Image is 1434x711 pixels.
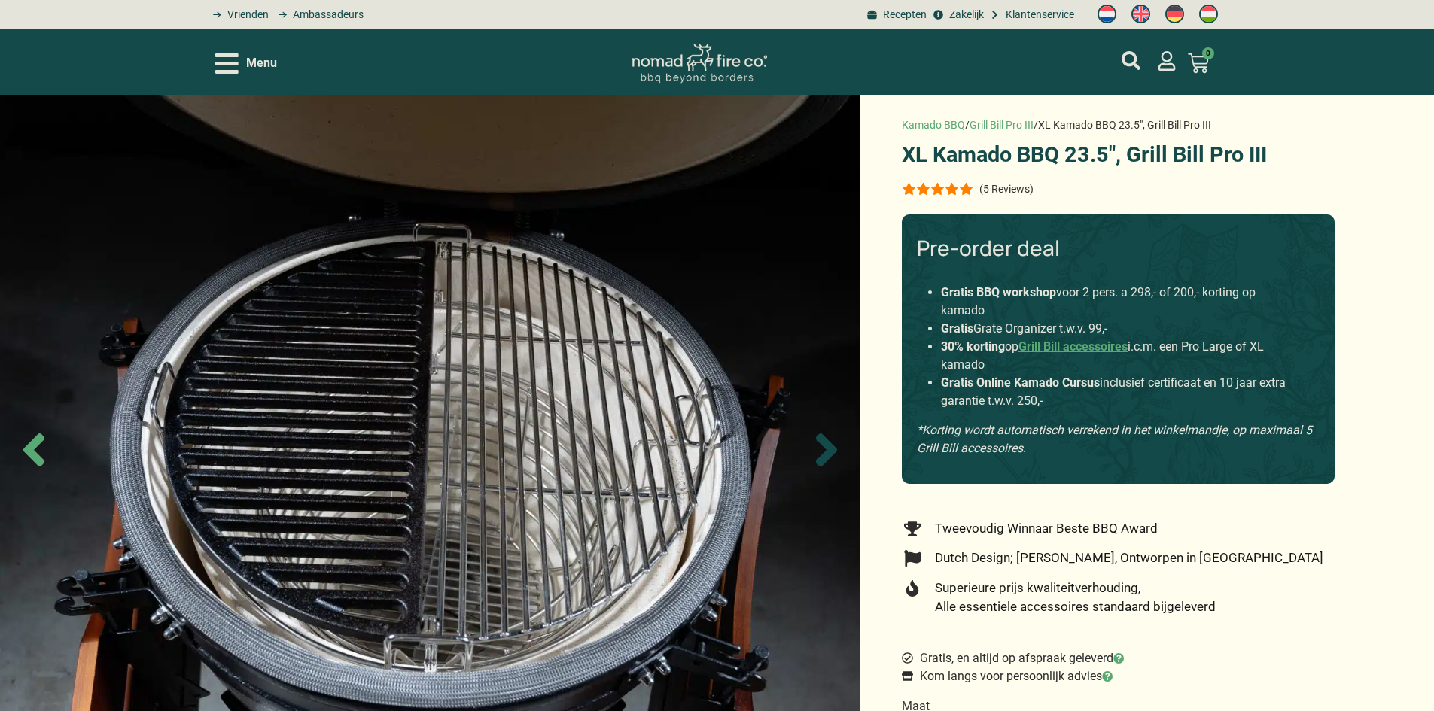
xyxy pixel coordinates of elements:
[1098,5,1116,23] img: Nederlands
[1018,339,1128,354] a: Grill Bill accessoires
[208,7,269,23] a: grill bill vrienden
[902,117,1211,133] nav: breadcrumbs
[1034,119,1038,131] span: /
[931,579,1216,617] span: Superieure prijs kwaliteitverhouding, Alle essentiele accessoires standaard bijgeleverd
[917,423,1312,455] em: *Korting wordt automatisch verrekend in het winkelmandje, op maximaal 5 Grill Bill accessoires.
[1157,51,1177,71] a: mijn account
[1122,51,1140,70] a: mijn account
[902,667,1113,685] a: Kom langs voor persoonlijk advies
[1170,44,1227,83] a: 0
[1158,1,1192,28] a: Switch to Duits
[1192,1,1225,28] a: Switch to Hongaars
[1165,5,1184,23] img: Duits
[941,338,1295,374] li: op i.c.m. een Pro Large of XL kamado
[224,7,269,23] span: Vrienden
[970,119,1034,131] a: Grill Bill Pro III
[272,7,363,23] a: grill bill ambassadors
[941,339,1005,354] strong: 30% korting
[945,7,984,23] span: Zakelijk
[916,649,1124,667] span: Gratis, en altijd op afspraak geleverd
[215,50,277,77] div: Open/Close Menu
[1002,7,1074,23] span: Klantenservice
[917,235,1320,261] h3: Pre-order deal
[1202,47,1214,59] span: 0
[941,284,1295,320] li: voor 2 pers. a 298,- of 200,- korting op kamado
[916,667,1113,685] span: Kom langs voor persoonlijk advies
[902,144,1335,166] h1: XL Kamado BBQ 23.5″, Grill Bill Pro III
[902,119,965,131] a: Kamado BBQ
[632,44,767,84] img: Nomad Logo
[930,7,983,23] a: grill bill zakeljk
[879,7,927,23] span: Recepten
[289,7,364,23] span: Ambassadeurs
[941,320,1295,338] li: Grate Organizer t.w.v. 99,-
[1124,1,1158,28] a: Switch to Engels
[246,54,277,72] span: Menu
[988,7,1074,23] a: grill bill klantenservice
[979,183,1034,195] p: (5 Reviews)
[8,424,60,476] span: Previous slide
[941,321,973,336] strong: Gratis
[1038,119,1211,131] span: XL Kamado BBQ 23.5″, Grill Bill Pro III
[800,424,853,476] span: Next slide
[1199,5,1218,23] img: Hongaars
[1131,5,1150,23] img: Engels
[965,119,970,131] span: /
[902,649,1124,667] a: Gratis, en altijd op afspraak geleverd
[931,548,1323,568] span: Dutch Design; [PERSON_NAME], Ontworpen in [GEOGRAPHIC_DATA]
[941,285,1056,299] strong: Gratis BBQ workshop
[941,374,1295,410] li: inclusief certificaat en 10 jaar extra garantie t.w.v. 250,-
[941,375,1100,390] strong: Gratis Online Kamado Cursus
[865,7,927,23] a: BBQ recepten
[931,519,1158,539] span: Tweevoudig Winnaar Beste BBQ Award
